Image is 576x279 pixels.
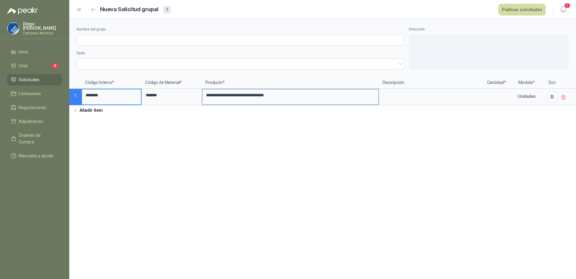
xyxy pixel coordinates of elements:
p: 1 [69,89,81,105]
p: Diego [PERSON_NAME] [23,22,62,30]
span: Licitaciones [19,90,41,97]
button: Añadir ítem [69,105,106,116]
a: Negociaciones [7,102,62,113]
a: Licitaciones [7,88,62,99]
img: Company Logo [8,23,19,34]
a: Chat5 [7,60,62,72]
p: Cantidad [484,77,509,89]
h2: Nueva Solicitud grupal [100,5,158,14]
p: Código Interno [81,77,142,89]
button: 1 [558,4,569,15]
a: Órdenes de Compra [7,130,62,148]
div: 1 [163,6,171,13]
a: Manuales y ayuda [7,150,62,162]
a: Adjudicación [7,116,62,127]
span: 1 [564,3,571,8]
img: Logo peakr [7,7,38,14]
button: Publicar solicitudes [499,4,546,15]
p: Cartones America [23,31,62,35]
span: Órdenes de Compra [19,132,56,145]
p: Código de Material [142,77,202,89]
span: 5 [52,63,58,68]
p: Producto [202,77,379,89]
span: Negociaciones [19,104,46,111]
span: Solicitudes [19,76,39,83]
span: Manuales y ayuda [19,152,53,159]
label: Nombre del grupo [77,27,404,32]
a: Solicitudes [7,74,62,85]
p: Medida [509,77,545,89]
span: Inicio [19,49,28,55]
label: Dirección [409,27,569,32]
label: Sede [77,50,404,56]
p: Descripción [379,77,484,89]
a: Inicio [7,46,62,58]
p: Doc [545,77,560,89]
div: Unidades [509,89,544,103]
span: Chat [19,63,28,69]
span: Adjudicación [19,118,43,125]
